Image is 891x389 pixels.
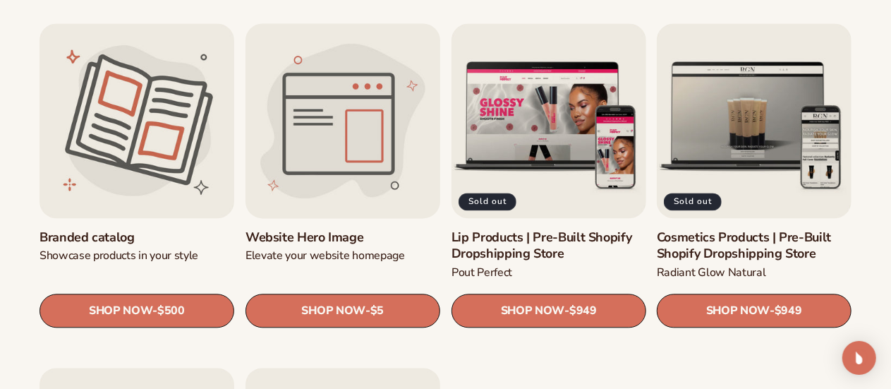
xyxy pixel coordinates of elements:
[569,305,597,318] span: $949
[370,305,384,318] span: $5
[657,229,851,263] a: Cosmetics Products | Pre-Built Shopify Dropshipping Store
[246,294,440,328] a: SHOP NOW- $5
[246,229,440,246] a: Website Hero Image
[301,304,365,318] span: SHOP NOW
[657,294,851,328] a: SHOP NOW- $949
[775,305,802,318] span: $949
[40,229,234,246] a: Branded catalog
[89,304,152,318] span: SHOP NOW
[157,305,185,318] span: $500
[500,304,564,318] span: SHOP NOW
[706,304,770,318] span: SHOP NOW
[451,294,646,328] a: SHOP NOW- $949
[40,294,234,328] a: SHOP NOW- $500
[451,229,646,263] a: Lip Products | Pre-Built Shopify Dropshipping Store
[842,341,876,375] div: Open Intercom Messenger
